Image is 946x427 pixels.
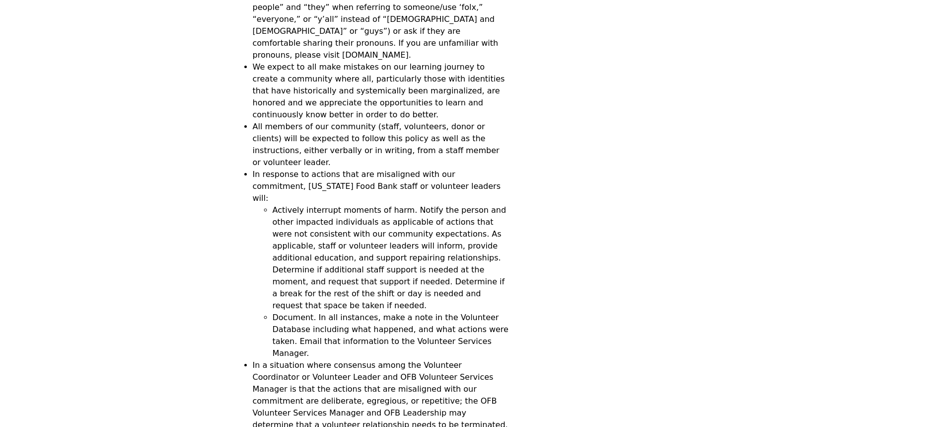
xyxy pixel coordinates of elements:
li: All members of our community (staff, volunteers, donor or clients) will be expected to follow thi... [253,121,509,169]
li: We expect to all make mistakes on our learning journey to create a community where all, particula... [253,61,509,121]
li: In response to actions that are misaligned with our commitment, [US_STATE] Food Bank staff or vol... [253,169,509,359]
li: Document. In all instances, make a note in the Volunteer Database including what happened, and wh... [273,312,509,359]
li: Actively interrupt moments of harm. Notify the person and other impacted individuals as applicabl... [273,204,509,312]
